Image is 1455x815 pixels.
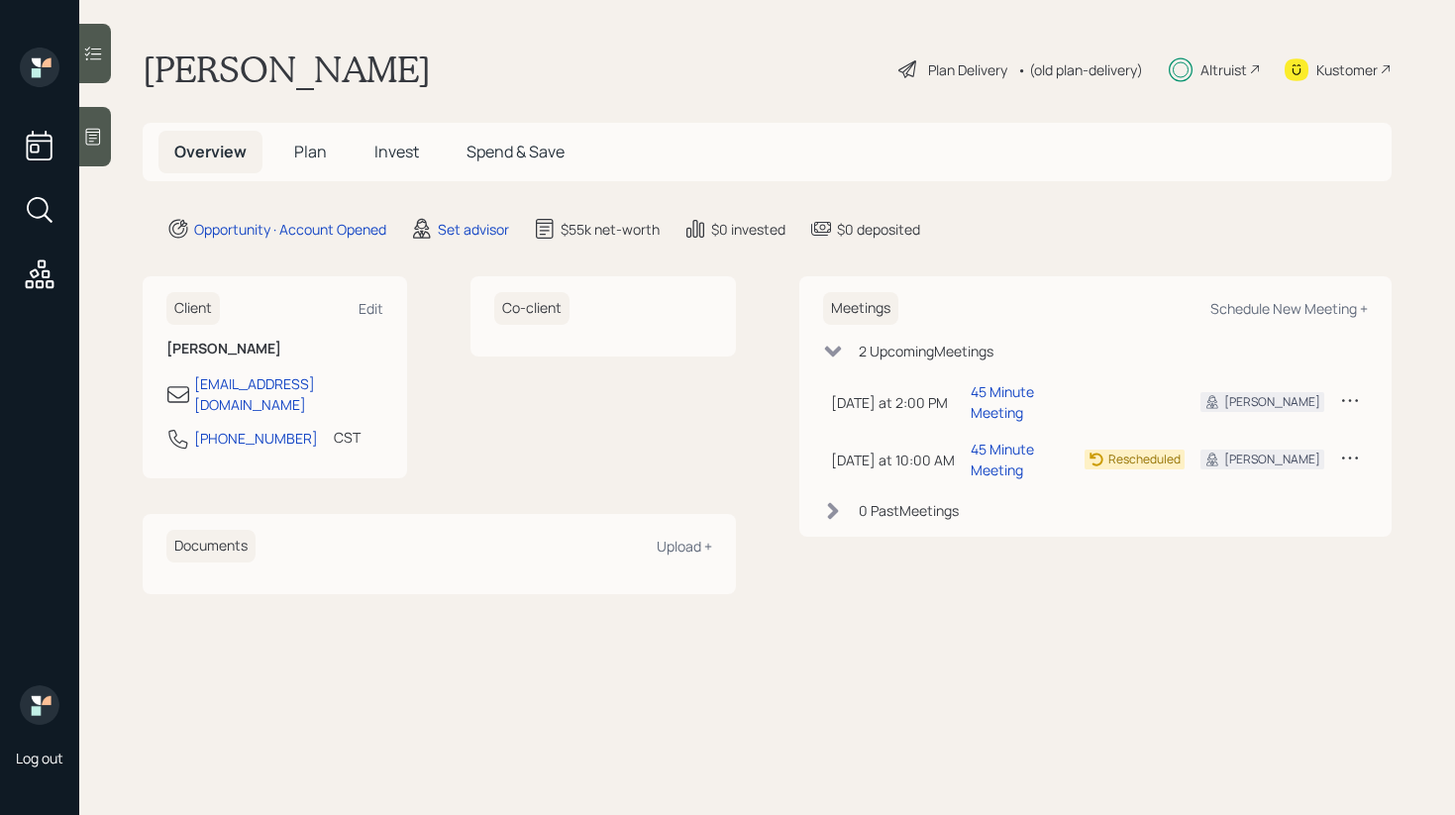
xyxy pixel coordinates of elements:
h1: [PERSON_NAME] [143,48,431,91]
div: $0 invested [711,219,785,240]
span: Spend & Save [467,141,565,162]
span: Plan [294,141,327,162]
div: CST [334,427,361,448]
div: 2 Upcoming Meeting s [859,341,993,361]
div: Schedule New Meeting + [1210,299,1368,318]
span: Overview [174,141,247,162]
img: retirable_logo.png [20,685,59,725]
div: [DATE] at 2:00 PM [831,392,955,413]
h6: [PERSON_NAME] [166,341,383,357]
div: Set advisor [438,219,509,240]
div: [EMAIL_ADDRESS][DOMAIN_NAME] [194,373,383,415]
div: • (old plan-delivery) [1017,59,1143,80]
div: Upload + [657,537,712,556]
div: 45 Minute Meeting [971,439,1070,480]
div: Rescheduled [1108,451,1181,468]
span: Invest [374,141,419,162]
div: Edit [359,299,383,318]
h6: Meetings [823,292,898,325]
div: Log out [16,749,63,767]
div: Plan Delivery [928,59,1007,80]
div: [PHONE_NUMBER] [194,428,318,449]
div: [PERSON_NAME] [1224,451,1320,468]
h6: Client [166,292,220,325]
div: $55k net-worth [561,219,660,240]
div: 45 Minute Meeting [971,381,1070,423]
div: [DATE] at 10:00 AM [831,450,955,470]
h6: Documents [166,530,256,562]
div: Altruist [1200,59,1247,80]
div: $0 deposited [837,219,920,240]
div: 0 Past Meeting s [859,500,959,521]
div: Kustomer [1316,59,1378,80]
div: [PERSON_NAME] [1224,393,1320,411]
div: Opportunity · Account Opened [194,219,386,240]
h6: Co-client [494,292,570,325]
